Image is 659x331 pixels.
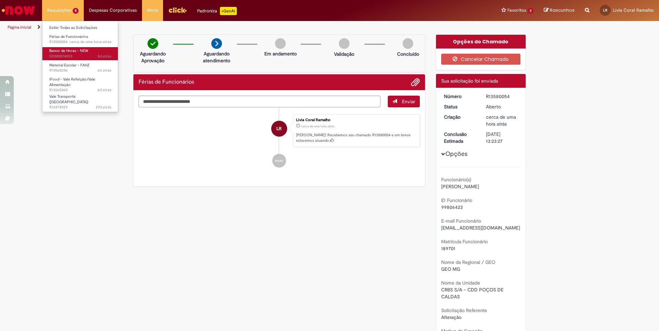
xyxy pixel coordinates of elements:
span: LR [276,120,282,137]
span: 99806423 [441,204,463,210]
span: Despesas Corporativas [89,7,137,14]
span: 27d atrás [96,105,111,110]
span: Livia Coral Ramalho [613,7,654,13]
div: Livia Coral Ramalho [271,121,287,137]
span: 6d atrás [98,87,111,93]
img: ServiceNow [1,3,36,17]
dt: Criação [439,114,481,120]
div: [DATE] 13:23:27 [486,131,518,145]
time: 25/09/2025 16:00:10 [98,54,111,59]
b: Funcionário(s) [441,177,471,183]
p: Validação [334,51,354,57]
span: R13478929 [49,105,111,110]
div: Opções do Chamado [436,35,526,49]
button: Enviar [388,96,420,107]
h2: Férias de Funcionários Histórico de tíquete [139,79,194,85]
a: Aberto R13478929 : Vale Transporte (VT) [42,93,118,108]
a: Aberto R13565060 : iFood - Vale Refeição/Vale Alimentação [42,76,118,90]
time: 30/09/2025 09:23:23 [486,114,516,127]
span: CRBS S/A – CDD POÇOS DE CALDAS [441,287,505,300]
a: Exibir Todas as Solicitações [42,24,118,32]
span: 5d atrás [98,54,111,59]
time: 25/09/2025 08:50:56 [98,68,111,73]
dt: Número [439,93,481,100]
b: Nome da Regional / GEO [441,259,495,265]
p: Em andamento [264,50,297,57]
a: Página inicial [8,24,31,30]
dt: Status [439,103,481,110]
b: E-mail Funcionário [441,218,481,224]
a: Aberto R13580054 : Férias de Funcionários [42,33,118,46]
textarea: Digite sua mensagem aqui... [139,96,381,107]
p: [PERSON_NAME]! Recebemos seu chamado R13580054 e em breve estaremos atuando. [296,132,416,143]
b: ID Funcionário [441,197,472,203]
span: [EMAIL_ADDRESS][DOMAIN_NAME] [441,225,520,231]
span: Requisições [47,7,71,14]
span: LR [603,8,607,12]
span: Alteração [441,314,462,320]
span: cerca de uma hora atrás [301,124,334,128]
ul: Requisições [42,21,118,112]
b: Matrícula Funcionário [441,238,488,245]
dt: Conclusão Estimada [439,131,481,145]
span: [PERSON_NAME] [441,183,479,190]
span: Enviar [402,98,415,105]
li: Livia Coral Ramalho [139,114,420,147]
div: Livia Coral Ramalho [296,118,416,122]
span: R13565206 [49,68,111,73]
time: 30/09/2025 09:23:23 [301,124,334,128]
a: Aberto SR000574093 : Banco de Horas - NEW [42,47,118,60]
span: 2 [528,8,534,14]
button: Cancelar Chamado [441,54,521,65]
button: Adicionar anexos [411,78,420,87]
span: R13580054 [49,39,111,45]
p: Aguardando atendimento [200,50,233,64]
p: Aguardando Aprovação [136,50,170,64]
img: img-circle-grey.png [275,38,286,49]
span: R13565060 [49,87,111,93]
img: img-circle-grey.png [339,38,349,49]
b: Solicitação Referente [441,307,487,313]
span: cerca de uma hora atrás [70,39,111,44]
span: 189701 [441,245,455,252]
span: Rascunhos [550,7,575,13]
span: Sua solicitação foi enviada [441,78,498,84]
img: check-circle-green.png [148,38,158,49]
div: 30/09/2025 09:23:23 [486,114,518,127]
div: Padroniza [197,7,237,15]
span: 5 [73,8,79,14]
img: arrow-next.png [211,38,222,49]
span: Banco de Horas - NEW [49,48,88,53]
span: SR000574093 [49,54,111,59]
span: More [147,7,158,14]
ul: Trilhas de página [5,21,434,34]
ul: Histórico de tíquete [139,107,420,175]
span: Favoritos [507,7,526,14]
div: Aberto [486,103,518,110]
p: +GenAi [220,7,237,15]
a: Aberto R13565206 : Material Escolar - FAHZ [42,62,118,74]
span: 6d atrás [98,68,111,73]
span: Vale Transporte ([GEOGRAPHIC_DATA]) [49,94,88,105]
span: Férias de Funcionários [49,34,88,39]
span: cerca de uma hora atrás [486,114,516,127]
b: Nome da Unidade [441,280,480,286]
time: 25/09/2025 08:15:12 [98,87,111,93]
a: Rascunhos [544,7,575,14]
img: click_logo_yellow_360x200.png [168,5,187,15]
p: Concluído [397,51,419,57]
img: img-circle-grey.png [403,38,413,49]
time: 03/09/2025 22:35:59 [96,105,111,110]
span: Material Escolar - FAHZ [49,63,90,68]
span: iFood - Vale Refeição/Vale Alimentação [49,77,95,87]
div: R13580054 [486,93,518,100]
span: GEO MG [441,266,460,272]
